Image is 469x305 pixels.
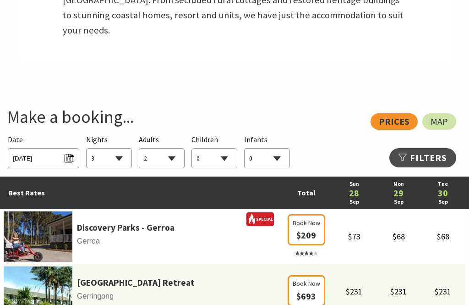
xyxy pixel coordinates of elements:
a: Book Now $693 [288,292,325,301]
a: Book Now $209 [288,231,325,258]
a: Discovery Parks - Gerroa [77,221,175,235]
td: Best Rates [4,177,281,209]
a: 29 [381,189,416,198]
a: Map [422,113,456,130]
span: $73 [348,231,360,242]
td: Total [281,177,332,209]
a: Sep [337,198,372,206]
span: Infants [244,135,267,144]
span: $231 [390,286,407,297]
span: $693 [296,290,316,302]
span: Adults [139,135,159,144]
span: $68 [437,231,449,242]
span: $209 [296,229,316,241]
span: Book Now [293,218,320,228]
a: Tue [425,180,461,189]
a: Sep [425,198,461,206]
div: Choose a number of nights [86,134,132,168]
span: Gerringong [4,290,281,302]
span: Date [8,135,23,144]
a: Mon [381,180,416,189]
span: Children [191,135,218,144]
span: Map [431,118,448,125]
span: [DATE] [13,151,74,163]
a: [GEOGRAPHIC_DATA] Retreat [77,276,195,290]
a: Sep [381,198,416,206]
span: $68 [393,231,405,242]
a: 30 [425,189,461,198]
span: $231 [435,286,451,297]
a: Sun [337,180,372,189]
img: 341233-primary-1e441c39-47ed-43bc-a084-13db65cabecb.jpg [4,211,72,262]
a: 28 [337,189,372,198]
span: Book Now [293,278,320,288]
span: $231 [346,286,362,297]
div: Please choose your desired arrival date [8,134,79,168]
span: Nights [86,134,108,146]
span: Gerroa [4,235,281,247]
